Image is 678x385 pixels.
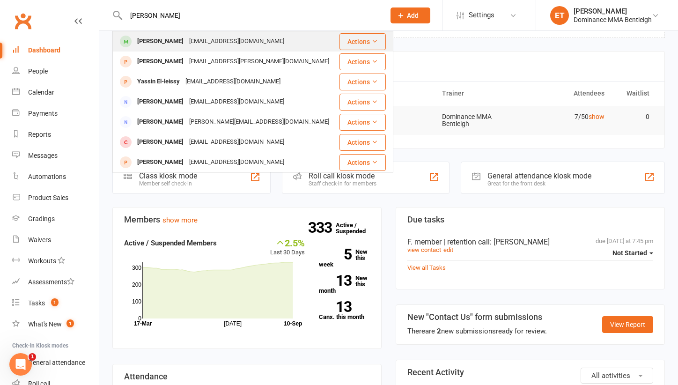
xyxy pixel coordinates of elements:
[28,110,58,117] div: Payments
[407,215,653,224] h3: Due tasks
[407,246,441,253] a: view contact
[28,257,56,265] div: Workouts
[550,6,569,25] div: ET
[12,103,99,124] a: Payments
[66,319,74,327] span: 1
[12,314,99,335] a: What's New1
[487,180,591,187] div: Great for the front desk
[270,237,305,248] div: 2.5%
[339,53,386,70] button: Actions
[134,35,186,48] div: [PERSON_NAME]
[589,113,604,120] a: show
[12,124,99,145] a: Reports
[443,246,453,253] a: edit
[28,46,60,54] div: Dashboard
[28,278,74,286] div: Assessments
[186,135,287,149] div: [EMAIL_ADDRESS][DOMAIN_NAME]
[134,75,183,89] div: Yassin El-leissy
[124,372,370,381] h3: Attendance
[186,115,332,129] div: [PERSON_NAME][EMAIL_ADDRESS][DOMAIN_NAME]
[309,171,376,180] div: Roll call kiosk mode
[339,94,386,111] button: Actions
[434,81,523,105] th: Trainer
[186,35,287,48] div: [EMAIL_ADDRESS][DOMAIN_NAME]
[319,274,352,288] strong: 13
[28,236,51,244] div: Waivers
[407,368,653,377] h3: Recent Activity
[186,155,287,169] div: [EMAIL_ADDRESS][DOMAIN_NAME]
[12,145,99,166] a: Messages
[613,106,658,128] td: 0
[28,359,85,366] div: General attendance
[134,115,186,129] div: [PERSON_NAME]
[319,301,370,320] a: 13Canx. this month
[319,249,370,267] a: 5New this week
[134,95,186,109] div: [PERSON_NAME]
[309,180,376,187] div: Staff check-in for members
[28,89,54,96] div: Calendar
[319,247,352,261] strong: 5
[124,215,370,224] h3: Members
[490,237,550,246] span: : [PERSON_NAME]
[28,173,66,180] div: Automations
[29,353,36,361] span: 1
[12,293,99,314] a: Tasks 1
[612,249,647,257] span: Not Started
[123,9,378,22] input: Search...
[51,298,59,306] span: 1
[28,194,68,201] div: Product Sales
[469,5,494,26] span: Settings
[407,237,653,246] div: F. member | retention call
[28,152,58,159] div: Messages
[28,320,62,328] div: What's New
[12,230,99,251] a: Waivers
[308,221,336,235] strong: 333
[28,67,48,75] div: People
[186,95,287,109] div: [EMAIL_ADDRESS][DOMAIN_NAME]
[12,61,99,82] a: People
[339,154,386,171] button: Actions
[602,316,653,333] a: View Report
[162,216,198,224] a: show more
[124,239,217,247] strong: Active / Suspended Members
[319,300,352,314] strong: 13
[487,171,591,180] div: General attendance kiosk mode
[336,215,377,241] a: 333Active / Suspended
[339,33,386,50] button: Actions
[12,208,99,230] a: Gradings
[574,7,652,15] div: [PERSON_NAME]
[339,134,386,151] button: Actions
[139,171,197,180] div: Class kiosk mode
[28,299,45,307] div: Tasks
[28,215,55,222] div: Gradings
[12,352,99,373] a: General attendance kiosk mode
[407,264,446,271] a: View all Tasks
[270,237,305,258] div: Last 30 Days
[339,114,386,131] button: Actions
[12,272,99,293] a: Assessments
[139,180,197,187] div: Member self check-in
[407,312,547,322] h3: New "Contact Us" form submissions
[612,244,653,261] button: Not Started
[183,75,283,89] div: [EMAIL_ADDRESS][DOMAIN_NAME]
[391,7,430,23] button: Add
[28,131,51,138] div: Reports
[12,166,99,187] a: Automations
[437,327,441,335] strong: 2
[581,368,653,384] button: All activities
[591,371,630,380] span: All activities
[12,82,99,103] a: Calendar
[12,187,99,208] a: Product Sales
[12,40,99,61] a: Dashboard
[11,9,35,33] a: Clubworx
[186,55,332,68] div: [EMAIL_ADDRESS][PERSON_NAME][DOMAIN_NAME]
[339,74,386,90] button: Actions
[523,81,613,105] th: Attendees
[134,155,186,169] div: [PERSON_NAME]
[319,275,370,294] a: 13New this month
[613,81,658,105] th: Waitlist
[407,12,419,19] span: Add
[12,251,99,272] a: Workouts
[407,326,547,337] div: There are new submissions ready for review.
[134,55,186,68] div: [PERSON_NAME]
